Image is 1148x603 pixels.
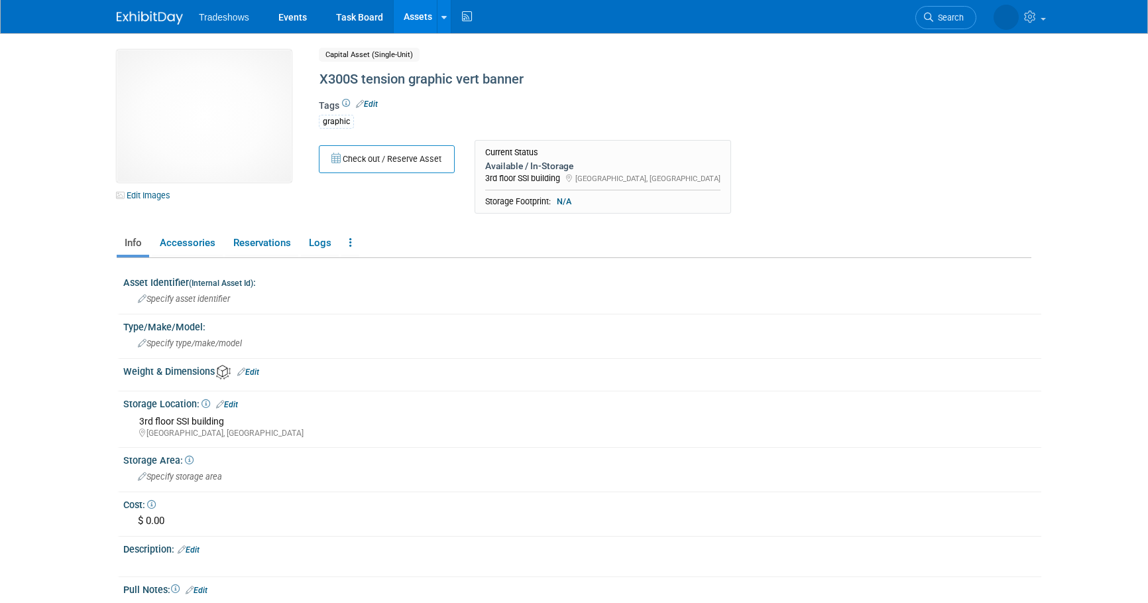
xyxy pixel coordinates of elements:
div: Storage Footprint: [485,196,720,208]
span: N/A [553,196,575,208]
span: Tradeshows [199,12,249,23]
div: Current Status [485,147,720,158]
div: Cost: [123,495,1041,511]
span: Capital Asset (Single-Unit) [319,48,420,62]
a: Edit [178,545,200,555]
div: Description: [123,539,1041,557]
div: X300S tension graphic vert banner [315,68,922,92]
div: Storage Location: [123,394,1041,411]
a: Edit [356,100,378,109]
span: Search [933,13,964,23]
div: Weight & Dimensions [123,362,1041,379]
span: 3rd floor SSI building [139,416,224,427]
div: Type/Make/Model: [123,317,1041,334]
small: (Internal Asset Id) [189,279,253,288]
a: Edit Images [117,187,176,204]
div: Asset Identifier : [123,273,1041,289]
button: Check out / Reserve Asset [319,145,455,173]
span: Storage Area: [123,455,194,466]
span: Specify type/make/model [138,338,242,348]
a: Logs [301,232,339,255]
a: Edit [237,368,259,377]
span: 3rd floor SSI building [485,173,560,183]
span: [GEOGRAPHIC_DATA], [GEOGRAPHIC_DATA] [575,174,720,183]
img: View Images [117,50,292,182]
a: Reservations [225,232,298,255]
div: Available / In-Storage [485,160,720,172]
div: [GEOGRAPHIC_DATA], [GEOGRAPHIC_DATA] [139,428,1031,439]
a: Edit [186,586,207,595]
div: Tags [319,99,922,137]
img: ExhibitDay [117,11,183,25]
div: $ 0.00 [133,511,1031,531]
span: Specify storage area [138,472,222,482]
img: Asset Weight and Dimensions [216,365,231,379]
a: Search [915,6,976,29]
a: Info [117,232,149,255]
div: Pull Notes: [123,580,1041,597]
a: Edit [216,400,238,409]
img: Matlyn Lowrey [994,5,1019,30]
div: graphic [319,115,354,129]
a: Accessories [152,232,223,255]
span: Specify asset identifier [138,294,230,304]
